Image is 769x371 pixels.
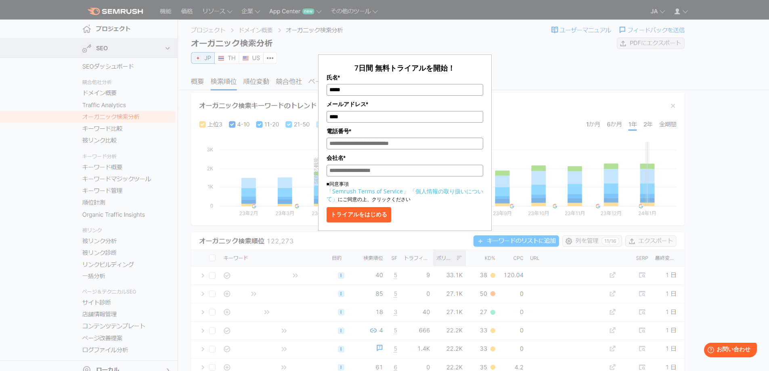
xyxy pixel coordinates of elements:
[327,180,483,203] p: ■同意事項 にご同意の上、クリックください
[327,187,483,203] a: 「個人情報の取り扱いについて」
[327,100,483,109] label: メールアドレス*
[697,340,760,362] iframe: Help widget launcher
[327,207,391,222] button: トライアルをはじめる
[354,63,455,73] span: 7日間 無料トライアルを開始！
[327,127,483,136] label: 電話番号*
[327,187,409,195] a: 「Semrush Terms of Service」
